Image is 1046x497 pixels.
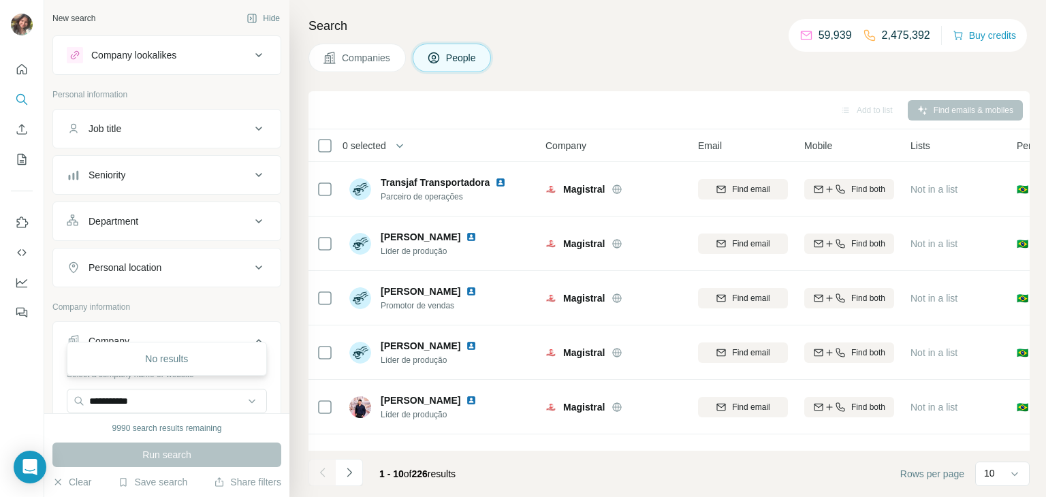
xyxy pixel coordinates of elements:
button: Use Surfe on LinkedIn [11,210,33,235]
span: Not in a list [910,402,957,413]
button: Find email [698,397,788,417]
span: Find email [732,183,770,195]
button: Search [11,87,33,112]
span: People [446,51,477,65]
button: Share filters [214,475,281,489]
button: Feedback [11,300,33,325]
div: Company [89,334,129,348]
span: 0 selected [343,139,386,153]
span: Find both [851,183,885,195]
span: [PERSON_NAME] [381,339,460,353]
div: Job title [89,122,121,135]
img: Avatar [349,233,371,255]
img: LinkedIn logo [466,340,477,351]
button: Find email [698,234,788,254]
span: results [379,468,456,479]
span: Find both [851,401,885,413]
img: Logo of Magistral [545,402,556,413]
span: Transjaf Transportadora [381,177,490,188]
span: Not in a list [910,347,957,358]
button: Find both [804,179,894,199]
div: Open Intercom Messenger [14,451,46,483]
span: Find email [732,347,770,359]
span: Magistral [563,346,605,359]
span: Find both [851,347,885,359]
p: Company information [52,301,281,313]
p: Personal information [52,89,281,101]
button: Find email [698,342,788,363]
span: Find email [732,401,770,413]
span: Not in a list [910,238,957,249]
img: Avatar [11,14,33,35]
img: Avatar [349,396,371,418]
img: Logo of Magistral [545,347,556,358]
span: Not in a list [910,184,957,195]
span: 🇧🇷 [1017,182,1028,196]
span: 🇧🇷 [1017,291,1028,305]
span: Rows per page [900,467,964,481]
button: Use Surfe API [11,240,33,265]
span: 🇧🇷 [1017,237,1028,251]
div: Personal location [89,261,161,274]
span: [PERSON_NAME] [381,230,460,244]
span: of [404,468,412,479]
div: New search [52,12,95,25]
button: Clear [52,475,91,489]
button: Quick start [11,57,33,82]
span: Líder de produção [381,354,493,366]
span: 🇧🇷 [1017,346,1028,359]
button: Find both [804,342,894,363]
button: Find email [698,179,788,199]
img: Avatar [349,342,371,364]
span: Magistral [563,237,605,251]
button: Find email [698,288,788,308]
div: No results [70,345,264,372]
button: Dashboard [11,270,33,295]
p: 10 [984,466,995,480]
span: Líder de produção [381,408,493,421]
span: Find email [732,238,770,250]
div: Department [89,214,138,228]
span: Mobile [804,139,832,153]
button: Hide [237,8,289,29]
button: Navigate to next page [336,459,363,486]
button: Job title [53,112,281,145]
button: Save search [118,475,187,489]
div: 9990 search results remaining [112,422,222,434]
span: Find email [732,292,770,304]
button: Department [53,205,281,238]
span: Magistral [563,291,605,305]
span: [PERSON_NAME] [381,285,460,298]
img: LinkedIn logo [466,395,477,406]
span: Parceiro de operações [381,191,522,203]
button: My lists [11,147,33,172]
img: LinkedIn logo [495,177,506,188]
img: LinkedIn logo [466,286,477,297]
button: Buy credits [953,26,1016,45]
img: LinkedIn logo [466,231,477,242]
span: Líder de produção [381,245,493,257]
button: Company [53,325,281,363]
p: 59,939 [819,27,852,44]
button: Find both [804,288,894,308]
span: Promotor de vendas [381,300,493,312]
span: Lists [910,139,930,153]
span: Company [545,139,586,153]
span: Find both [851,238,885,250]
button: Find both [804,397,894,417]
div: Company lookalikes [91,48,176,62]
img: Logo of Magistral [545,238,556,249]
img: Avatar [349,287,371,309]
div: Seniority [89,168,125,182]
p: 2,475,392 [882,27,930,44]
img: Logo of Magistral [545,184,556,195]
span: Not in a list [910,293,957,304]
h4: Search [308,16,1030,35]
span: 226 [412,468,428,479]
span: [PERSON_NAME] [381,394,460,407]
span: 1 - 10 [379,468,404,479]
span: Find both [851,292,885,304]
img: Avatar [349,178,371,200]
button: Find both [804,234,894,254]
span: 🇧🇷 [1017,400,1028,414]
